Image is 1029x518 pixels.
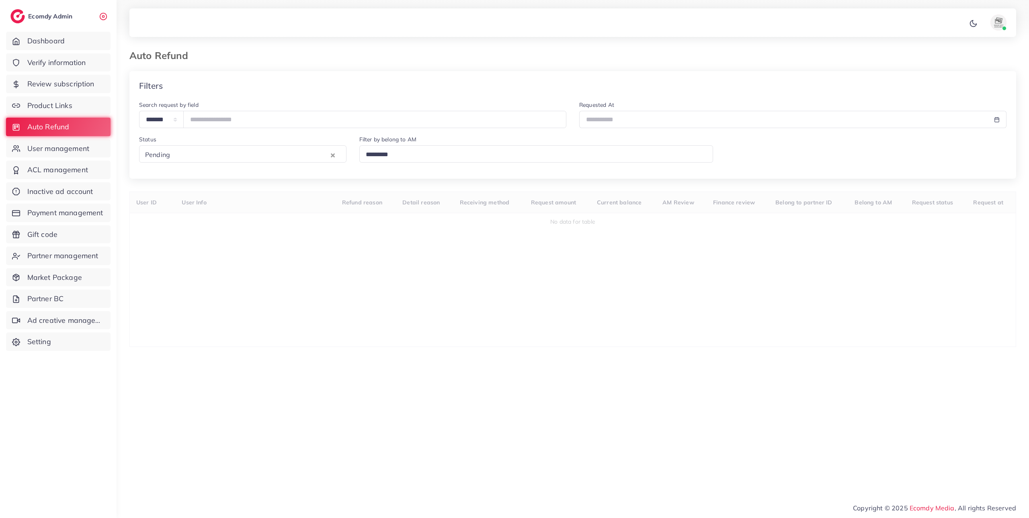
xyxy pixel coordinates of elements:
img: avatar [990,14,1006,31]
button: Clear Selected [331,150,335,159]
a: logoEcomdy Admin [10,9,74,23]
a: Market Package [6,268,111,287]
a: Payment management [6,204,111,222]
a: Ad creative management [6,311,111,330]
a: Partner BC [6,290,111,308]
a: Ecomdy Media [910,504,955,512]
span: Auto Refund [27,122,70,132]
div: Search for option [139,145,346,163]
label: Status [139,135,156,143]
a: Product Links [6,96,111,115]
a: ACL management [6,161,111,179]
label: Search request by field [139,101,199,109]
input: Search for option [172,149,328,161]
span: Review subscription [27,79,94,89]
img: logo [10,9,25,23]
label: Filter by belong to AM [359,135,417,143]
span: Partner management [27,251,98,261]
h4: Filters [139,81,163,91]
span: Market Package [27,272,82,283]
span: , All rights Reserved [955,503,1016,513]
span: Setting [27,336,51,347]
a: Review subscription [6,75,111,93]
span: Dashboard [27,36,65,46]
span: Payment management [27,208,103,218]
a: avatar [981,14,1010,31]
div: Search for option [359,145,713,163]
span: Verify information [27,57,86,68]
h3: Auto Refund [129,50,195,61]
label: Requested At [579,101,614,109]
span: Gift code [27,229,57,240]
a: User management [6,139,111,158]
input: Search for option [363,149,703,161]
a: Partner management [6,247,111,265]
a: Gift code [6,225,111,244]
span: Partner BC [27,294,64,304]
a: Inactive ad account [6,182,111,201]
span: Inactive ad account [27,186,93,197]
span: User management [27,143,89,154]
h2: Ecomdy Admin [28,12,74,20]
span: Copyright © 2025 [853,503,1016,513]
span: Pending [143,149,172,161]
span: Product Links [27,100,72,111]
a: Dashboard [6,32,111,50]
a: Verify information [6,53,111,72]
a: Auto Refund [6,118,111,136]
span: Ad creative management [27,315,105,326]
span: ACL management [27,165,88,175]
a: Setting [6,332,111,351]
